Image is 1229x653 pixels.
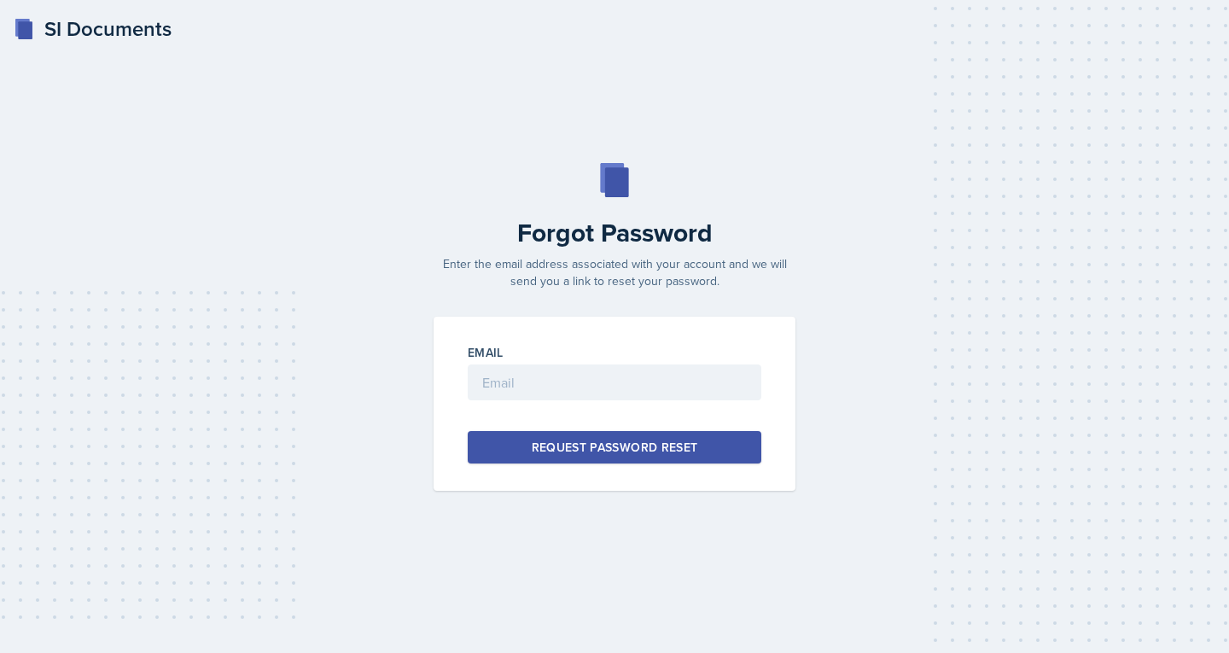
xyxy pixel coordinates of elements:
[14,14,172,44] a: SI Documents
[423,218,806,248] h2: Forgot Password
[468,364,761,400] input: Email
[468,344,504,361] label: Email
[423,255,806,289] p: Enter the email address associated with your account and we will send you a link to reset your pa...
[532,439,698,456] div: Request Password Reset
[468,431,761,464] button: Request Password Reset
